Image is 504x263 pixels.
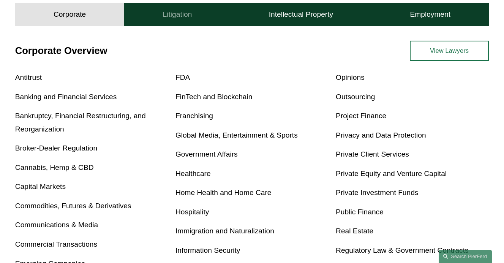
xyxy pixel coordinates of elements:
[336,131,426,139] a: Privacy and Data Protection
[15,112,146,133] a: Bankruptcy, Financial Restructuring, and Reorganization
[175,189,272,196] a: Home Health and Home Care
[336,112,386,120] a: Project Finance
[15,163,94,171] a: Cannabis, Hemp & CBD
[175,208,209,216] a: Hospitality
[336,93,375,101] a: Outsourcing
[439,250,492,263] a: Search this site
[15,240,97,248] a: Commercial Transactions
[175,73,190,81] a: FDA
[336,208,384,216] a: Public Finance
[15,45,107,56] a: Corporate Overview
[336,227,373,235] a: Real Estate
[175,170,211,177] a: Healthcare
[336,189,418,196] a: Private Investment Funds
[15,144,97,152] a: Broker-Dealer Regulation
[336,170,447,177] a: Private Equity and Venture Capital
[15,202,131,210] a: Commodities, Futures & Derivatives
[336,246,469,254] a: Regulatory Law & Government Contracts
[269,10,333,19] h4: Intellectual Property
[410,10,450,19] h4: Employment
[175,227,274,235] a: Immigration and Naturalization
[336,73,365,81] a: Opinions
[15,93,117,101] a: Banking and Financial Services
[15,73,42,81] a: Antitrust
[175,93,252,101] a: FinTech and Blockchain
[175,150,238,158] a: Government Affairs
[15,221,98,229] a: Communications & Media
[175,131,298,139] a: Global Media, Entertainment & Sports
[175,112,213,120] a: Franchising
[410,41,489,61] a: View Lawyers
[175,246,240,254] a: Information Security
[336,150,409,158] a: Private Client Services
[54,10,86,19] h4: Corporate
[15,182,66,190] a: Capital Markets
[163,10,192,19] h4: Litigation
